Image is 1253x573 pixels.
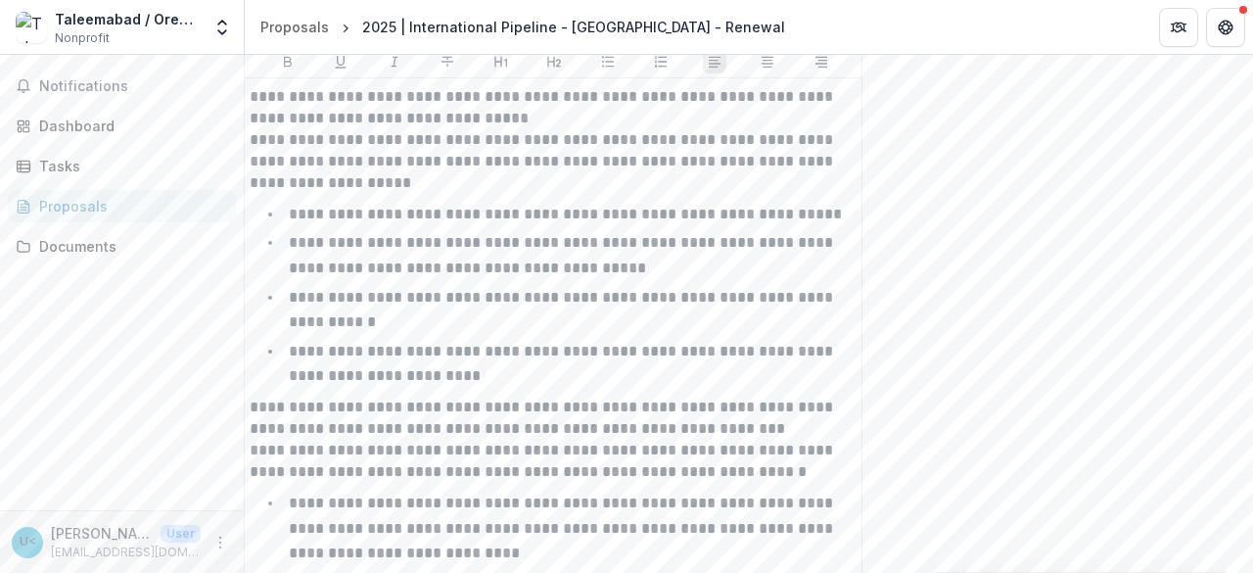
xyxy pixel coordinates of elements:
[362,17,785,37] div: 2025 | International Pipeline - [GEOGRAPHIC_DATA] - Renewal
[209,531,232,554] button: More
[51,523,153,544] p: [PERSON_NAME] <[EMAIL_ADDRESS][DOMAIN_NAME]>
[253,13,337,41] a: Proposals
[8,71,236,102] button: Notifications
[20,536,36,549] div: Usman Javed <usman.javed@taleemabad.com>
[16,12,47,43] img: Taleemabad / Orenda Project
[756,50,779,73] button: Align Center
[8,110,236,142] a: Dashboard
[161,525,201,543] p: User
[436,50,459,73] button: Strike
[8,190,236,222] a: Proposals
[55,9,201,29] div: Taleemabad / Orenda Project
[810,50,833,73] button: Align Right
[1159,8,1198,47] button: Partners
[329,50,352,73] button: Underline
[51,544,201,561] p: [EMAIL_ADDRESS][DOMAIN_NAME]
[39,116,220,136] div: Dashboard
[703,50,726,73] button: Align Left
[39,236,220,257] div: Documents
[260,17,329,37] div: Proposals
[8,150,236,182] a: Tasks
[39,78,228,95] span: Notifications
[649,50,673,73] button: Ordered List
[542,50,566,73] button: Heading 2
[209,8,236,47] button: Open entity switcher
[489,50,513,73] button: Heading 1
[39,196,220,216] div: Proposals
[253,13,793,41] nav: breadcrumb
[383,50,406,73] button: Italicize
[39,156,220,176] div: Tasks
[8,230,236,263] a: Documents
[1206,8,1245,47] button: Get Help
[55,29,110,47] span: Nonprofit
[596,50,620,73] button: Bullet List
[276,50,300,73] button: Bold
